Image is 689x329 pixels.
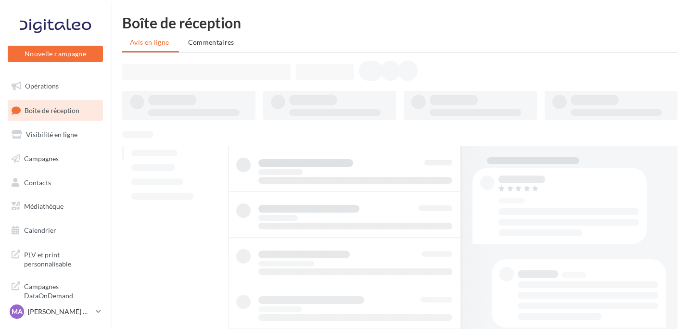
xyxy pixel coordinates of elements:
span: MA [12,307,23,316]
a: MA [PERSON_NAME] CANALES [8,303,103,321]
span: Contacts [24,178,51,186]
a: Opérations [6,76,105,96]
div: Boîte de réception [122,15,677,30]
button: Nouvelle campagne [8,46,103,62]
span: PLV et print personnalisable [24,248,99,269]
a: Visibilité en ligne [6,125,105,145]
a: Calendrier [6,220,105,240]
a: Campagnes DataOnDemand [6,276,105,304]
span: Visibilité en ligne [26,130,77,139]
a: PLV et print personnalisable [6,244,105,273]
span: Campagnes DataOnDemand [24,280,99,301]
span: Calendrier [24,226,56,234]
a: Boîte de réception [6,100,105,121]
span: Opérations [25,82,59,90]
a: Contacts [6,173,105,193]
a: Médiathèque [6,196,105,216]
span: Campagnes [24,154,59,163]
span: Médiathèque [24,202,64,210]
span: Commentaires [188,38,234,46]
span: Boîte de réception [25,106,79,114]
p: [PERSON_NAME] CANALES [28,307,92,316]
a: Campagnes [6,149,105,169]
